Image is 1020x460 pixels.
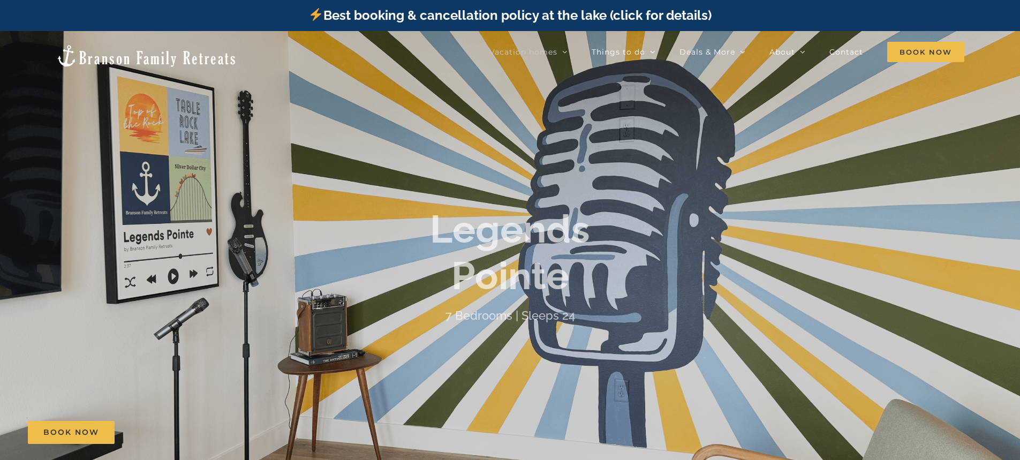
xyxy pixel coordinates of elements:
[43,428,99,437] span: Book Now
[679,41,745,63] a: Deals & More
[489,48,557,56] span: Vacation homes
[769,41,805,63] a: About
[308,7,711,23] a: Best booking & cancellation policy at the lake (click for details)
[430,207,590,298] b: Legends Pointe
[489,41,964,63] nav: Main Menu
[769,48,795,56] span: About
[56,44,237,68] img: Branson Family Retreats Logo
[829,41,863,63] a: Contact
[887,42,964,62] span: Book Now
[309,8,322,21] img: ⚡️
[489,41,568,63] a: Vacation homes
[445,308,575,322] h4: 7 Bedrooms | Sleeps 24
[592,48,645,56] span: Things to do
[28,421,115,444] a: Book Now
[679,48,735,56] span: Deals & More
[592,41,655,63] a: Things to do
[829,48,863,56] span: Contact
